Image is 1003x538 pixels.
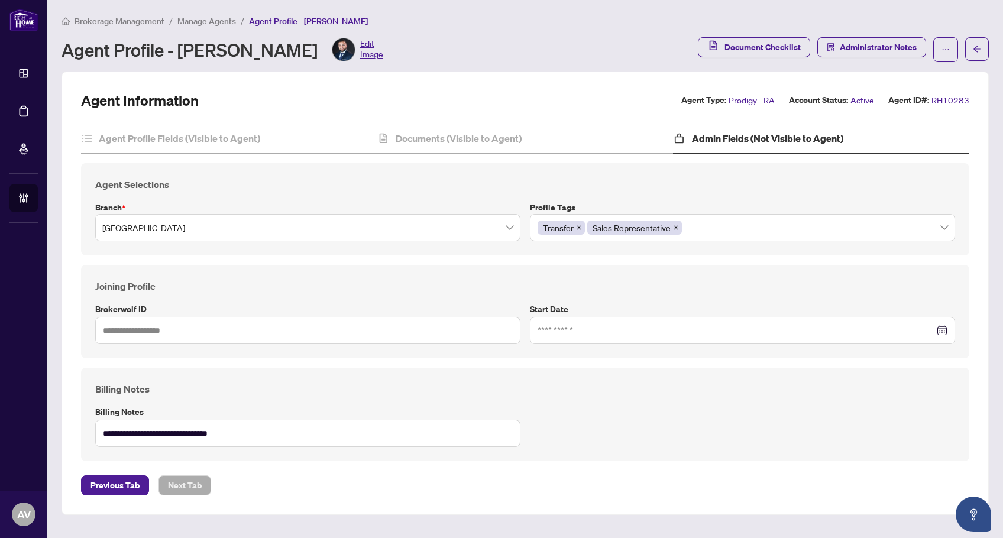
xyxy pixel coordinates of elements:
[543,221,574,234] span: Transfer
[95,201,520,214] label: Branch
[95,406,520,419] label: Billing Notes
[62,17,70,25] span: home
[827,43,835,51] span: solution
[530,303,955,316] label: Start Date
[249,16,368,27] span: Agent Profile - [PERSON_NAME]
[158,475,211,495] button: Next Tab
[17,506,31,523] span: AV
[62,38,383,61] div: Agent Profile - [PERSON_NAME]
[75,16,164,27] span: Brokerage Management
[673,225,679,231] span: close
[681,93,726,107] label: Agent Type:
[931,93,969,107] span: RH10283
[789,93,848,107] label: Account Status:
[102,216,513,239] span: Mississauga
[177,16,236,27] span: Manage Agents
[95,279,955,293] h4: Joining Profile
[692,131,843,145] h4: Admin Fields (Not Visible to Agent)
[698,37,810,57] button: Document Checklist
[530,201,955,214] label: Profile Tags
[95,177,955,192] h4: Agent Selections
[850,93,874,107] span: Active
[81,475,149,495] button: Previous Tab
[95,382,955,396] h4: Billing Notes
[941,46,950,54] span: ellipsis
[95,303,520,316] label: Brokerwolf ID
[332,38,355,61] img: Profile Icon
[9,9,38,31] img: logo
[888,93,929,107] label: Agent ID#:
[99,131,260,145] h4: Agent Profile Fields (Visible to Agent)
[169,14,173,28] li: /
[90,476,140,495] span: Previous Tab
[840,38,917,57] span: Administrator Notes
[956,497,991,532] button: Open asap
[817,37,926,57] button: Administrator Notes
[241,14,244,28] li: /
[587,221,682,235] span: Sales Representative
[973,45,981,53] span: arrow-left
[360,38,383,61] span: Edit Image
[593,221,671,234] span: Sales Representative
[729,93,775,107] span: Prodigy - RA
[724,38,801,57] span: Document Checklist
[396,131,522,145] h4: Documents (Visible to Agent)
[576,225,582,231] span: close
[538,221,585,235] span: Transfer
[81,91,199,110] h2: Agent Information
